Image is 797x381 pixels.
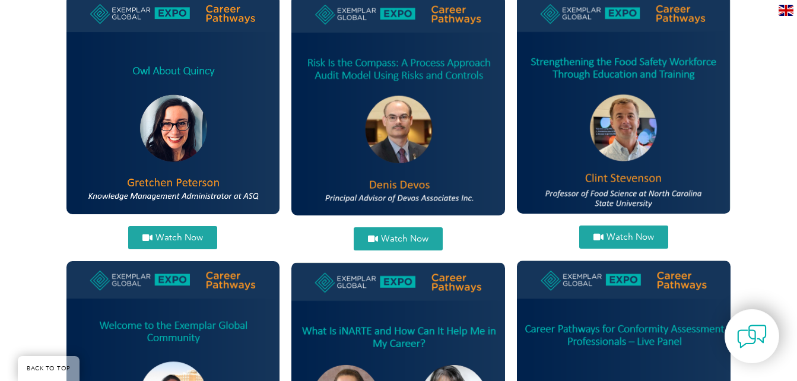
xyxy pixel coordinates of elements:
[607,233,654,242] span: Watch Now
[18,356,80,381] a: BACK TO TOP
[579,226,668,249] a: Watch Now
[779,5,793,16] img: en
[381,234,428,243] span: Watch Now
[737,322,767,351] img: contact-chat.png
[354,227,443,250] a: Watch Now
[128,226,217,249] a: Watch Now
[155,233,203,242] span: Watch Now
